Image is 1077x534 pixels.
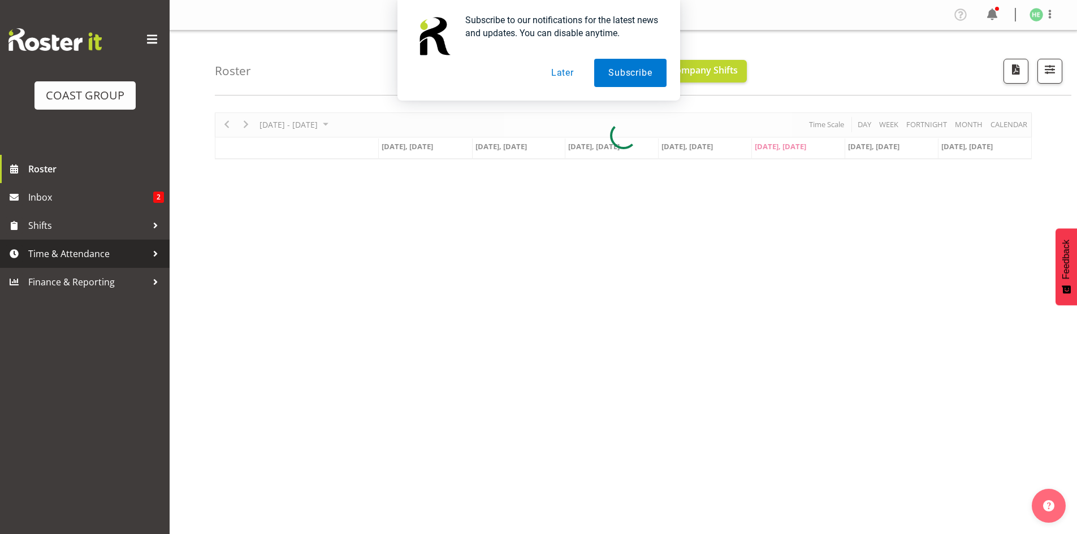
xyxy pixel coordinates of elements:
[28,160,164,177] span: Roster
[28,189,153,206] span: Inbox
[1056,228,1077,305] button: Feedback - Show survey
[153,192,164,203] span: 2
[537,59,588,87] button: Later
[28,273,147,290] span: Finance & Reporting
[1061,240,1071,279] span: Feedback
[28,217,147,234] span: Shifts
[1043,500,1054,511] img: help-xxl-2.png
[456,14,667,40] div: Subscribe to our notifications for the latest news and updates. You can disable anytime.
[594,59,666,87] button: Subscribe
[28,245,147,262] span: Time & Attendance
[411,14,456,59] img: notification icon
